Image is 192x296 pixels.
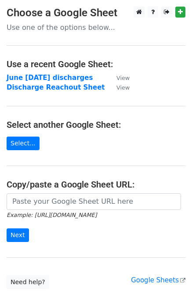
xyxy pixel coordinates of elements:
small: View [116,84,130,91]
p: Use one of the options below... [7,23,185,32]
a: Google Sheets [131,276,185,284]
h3: Choose a Google Sheet [7,7,185,19]
small: View [116,75,130,81]
h4: Select another Google Sheet: [7,119,185,130]
a: June [DATE] discharges [7,74,93,82]
input: Paste your Google Sheet URL here [7,193,181,210]
a: Need help? [7,275,49,289]
input: Next [7,228,29,242]
h4: Copy/paste a Google Sheet URL: [7,179,185,190]
a: View [108,83,130,91]
small: Example: [URL][DOMAIN_NAME] [7,212,97,218]
a: Select... [7,137,40,150]
a: Discharge Reachout Sheet [7,83,105,91]
h4: Use a recent Google Sheet: [7,59,185,69]
a: View [108,74,130,82]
